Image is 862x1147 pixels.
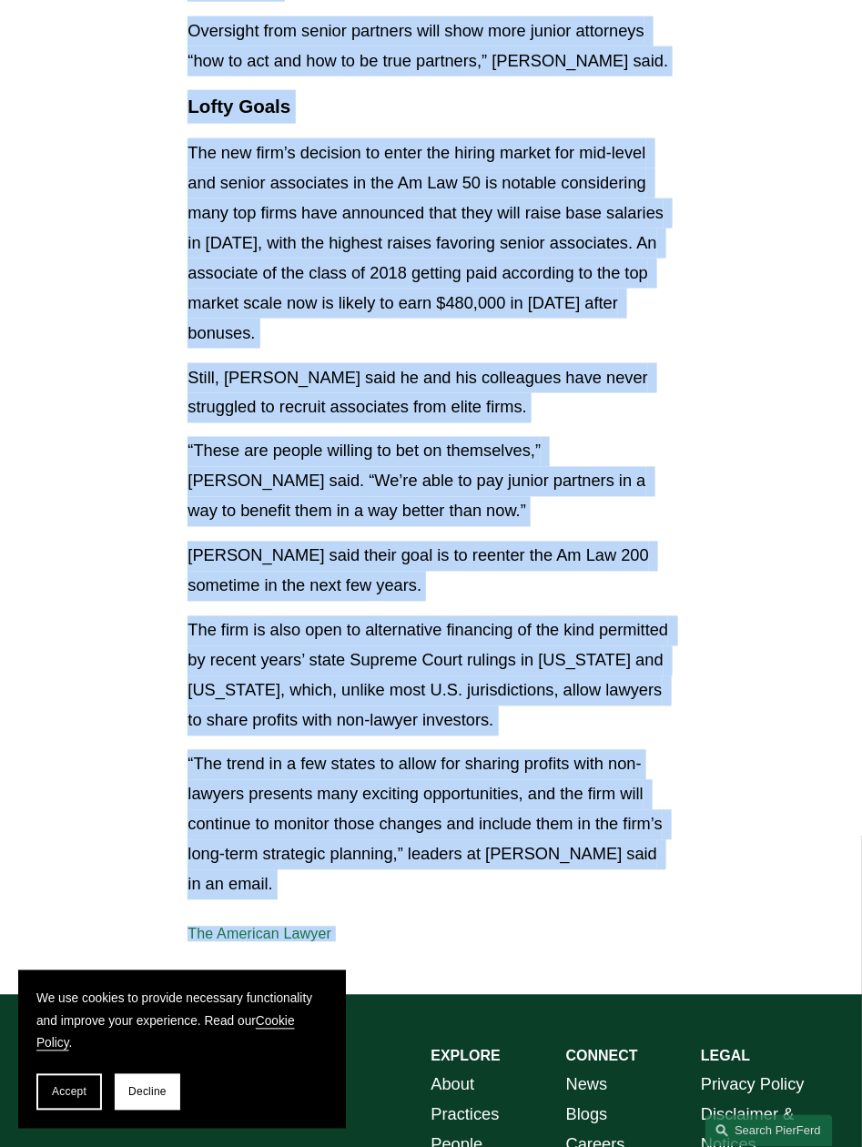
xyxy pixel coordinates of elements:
button: Accept [36,1074,102,1111]
a: News [566,1071,608,1101]
span: Decline [128,1086,167,1099]
a: About [431,1071,475,1101]
a: The American Lawyer [188,927,331,942]
strong: CONNECT [566,1049,638,1064]
span: Accept [52,1086,86,1099]
strong: EXPLORE [431,1049,501,1064]
strong: Lofty Goals [188,96,290,117]
p: The firm is also open to alternative financing of the kind permitted by recent years’ state Supre... [188,616,674,736]
a: Practices [431,1101,500,1131]
a: Search this site [705,1115,833,1147]
p: Oversight from senior partners will show more junior attorneys “how to act and how to be true par... [188,16,674,76]
p: “The trend in a few states to allow for sharing profits with non-lawyers presents many exciting o... [188,750,674,899]
a: Privacy Policy [701,1071,805,1101]
p: [PERSON_NAME] said their goal is to reenter the Am Law 200 sometime in the next few years. [188,542,674,602]
p: We use cookies to provide necessary functionality and improve your experience. Read our . [36,989,328,1056]
button: Decline [115,1074,180,1111]
a: Cookie Policy [36,1015,295,1051]
p: Still, [PERSON_NAME] said he and his colleagues have never struggled to recruit associates from e... [188,363,674,423]
a: Blogs [566,1101,608,1131]
p: “These are people willing to bet on themselves,” [PERSON_NAME] said. “We’re able to pay junior pa... [188,437,674,527]
strong: LEGAL [701,1049,750,1064]
section: Cookie banner [18,970,346,1129]
p: The new firm’s decision to enter the hiring market for mid-level and senior associates in the Am ... [188,138,674,348]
